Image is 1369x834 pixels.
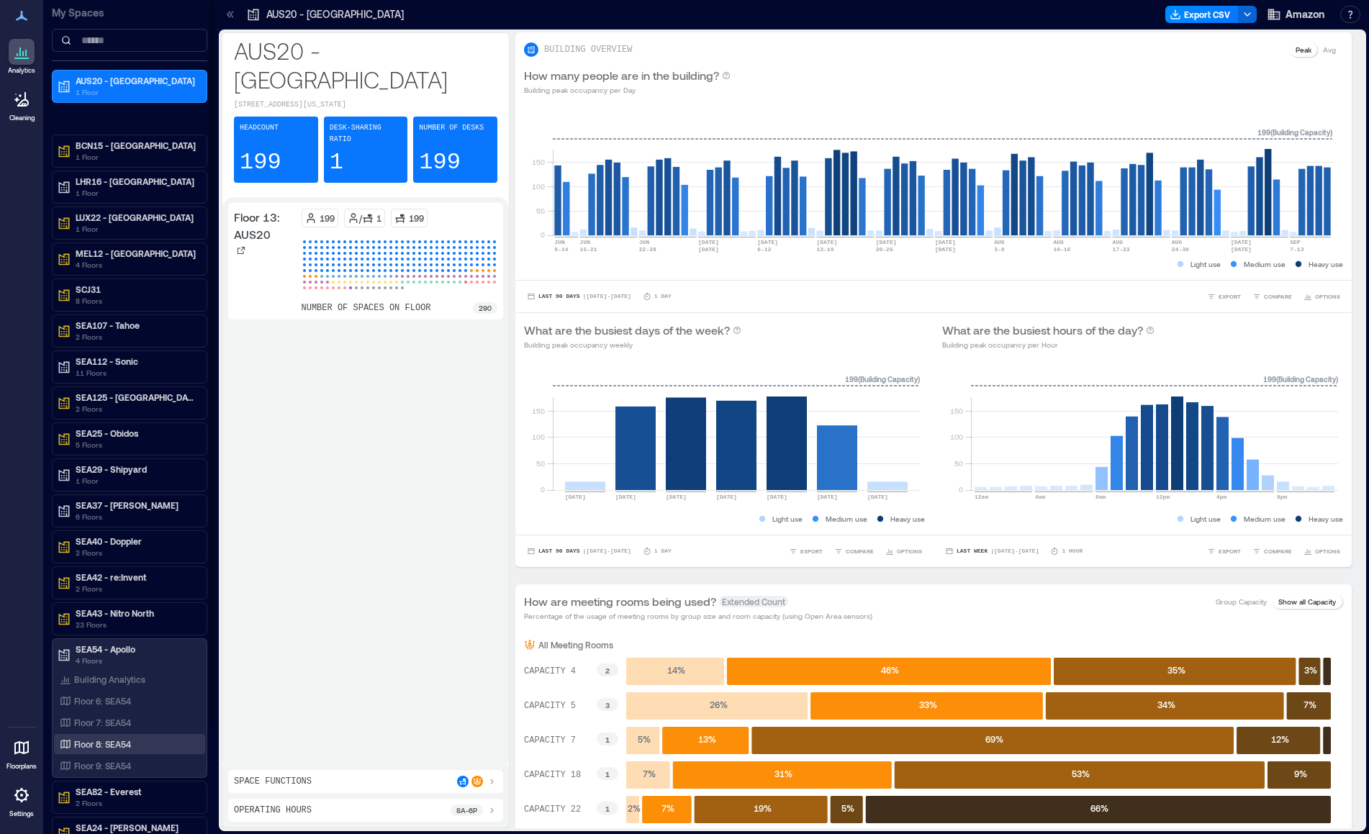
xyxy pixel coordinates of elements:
[1095,494,1106,500] text: 8am
[698,239,719,245] text: [DATE]
[1271,734,1289,744] text: 12 %
[1231,239,1252,245] text: [DATE]
[1244,513,1286,525] p: Medium use
[419,122,484,134] p: Number of Desks
[846,547,874,556] span: COMPARE
[240,122,279,134] p: Headcount
[524,339,741,350] p: Building peak occupancy weekly
[919,699,937,710] text: 33 %
[1277,494,1288,500] text: 8pm
[76,284,196,295] p: SCJ31
[1304,699,1316,710] text: 7 %
[1304,665,1317,675] text: 3 %
[76,822,196,833] p: SEA24 - [PERSON_NAME]
[524,593,716,610] p: How are meeting rooms being used?
[1264,547,1292,556] span: COMPARE
[234,36,497,94] p: AUS20 - [GEOGRAPHIC_DATA]
[266,7,404,22] p: AUS20 - [GEOGRAPHIC_DATA]
[754,803,772,813] text: 19 %
[1231,246,1252,253] text: [DATE]
[76,499,196,511] p: SEA37 - [PERSON_NAME]
[816,246,833,253] text: 13-19
[1301,289,1343,304] button: OPTIONS
[994,246,1005,253] text: 3-9
[52,6,207,20] p: My Spaces
[1323,44,1336,55] p: Avg
[876,239,897,245] text: [DATE]
[409,212,424,224] p: 199
[234,776,312,787] p: Space Functions
[524,610,872,622] p: Percentage of the usage of meeting rooms by group size and room capacity (using Open Area sensors)
[76,439,196,450] p: 5 Floors
[76,319,196,331] p: SEA107 - Tahoe
[4,778,39,822] a: Settings
[628,803,641,813] text: 2 %
[1286,7,1324,22] span: Amazon
[1290,239,1301,245] text: SEP
[524,666,576,676] text: CAPACITY 4
[1309,513,1343,525] p: Heavy use
[524,84,731,96] p: Building peak occupancy per Day
[76,427,196,439] p: SEA25 - Obidos
[1315,547,1340,556] span: OPTIONS
[554,239,565,245] text: JUN
[541,485,545,494] tspan: 0
[524,735,576,745] text: CAPACITY 7
[698,246,719,253] text: [DATE]
[6,762,37,771] p: Floorplans
[234,804,312,816] p: Operating Hours
[959,485,963,494] tspan: 0
[774,769,792,779] text: 31 %
[1190,258,1221,270] p: Light use
[580,239,591,245] text: JUN
[654,547,672,556] p: 1 Day
[419,148,461,177] p: 199
[76,355,196,367] p: SEA112 - Sonic
[1315,292,1340,301] span: OPTIONS
[994,239,1005,245] text: AUG
[1290,246,1304,253] text: 7-13
[935,239,956,245] text: [DATE]
[8,66,35,75] p: Analytics
[541,230,545,239] tspan: 0
[1294,769,1307,779] text: 9 %
[76,463,196,475] p: SEA29 - Shipyard
[532,407,545,415] tspan: 150
[76,403,196,414] p: 2 Floors
[76,571,196,583] p: SEA42 - re:Invent
[615,494,636,500] text: [DATE]
[1156,494,1170,500] text: 12pm
[456,804,477,816] p: 8a - 6p
[1216,494,1227,500] text: 4pm
[532,432,545,441] tspan: 100
[524,322,730,339] p: What are the busiest days of the week?
[1190,513,1221,525] p: Light use
[1062,547,1083,556] p: 1 Hour
[1204,289,1244,304] button: EXPORT
[234,99,497,111] p: [STREET_ADDRESS][US_STATE]
[639,246,656,253] text: 22-28
[74,760,131,771] p: Floor 9: SEA54
[479,302,492,314] p: 290
[4,35,40,79] a: Analytics
[890,513,925,525] p: Heavy use
[76,607,196,619] p: SEA43 - Nitro North
[580,246,597,253] text: 15-21
[1262,3,1329,26] button: Amazon
[950,432,963,441] tspan: 100
[698,734,716,744] text: 13 %
[74,738,131,750] p: Floor 8: SEA54
[772,513,803,525] p: Light use
[538,639,613,651] p: All Meeting Rooms
[76,583,196,594] p: 2 Floors
[1301,544,1343,558] button: OPTIONS
[76,367,196,379] p: 11 Floors
[524,804,581,815] text: CAPACITY 22
[9,810,34,818] p: Settings
[1072,769,1090,779] text: 53 %
[234,209,296,243] p: Floor 13: AUS20
[74,717,131,728] p: Floor 7: SEA54
[524,544,634,558] button: Last 90 Days |[DATE]-[DATE]
[757,246,771,253] text: 6-12
[1250,289,1295,304] button: COMPARE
